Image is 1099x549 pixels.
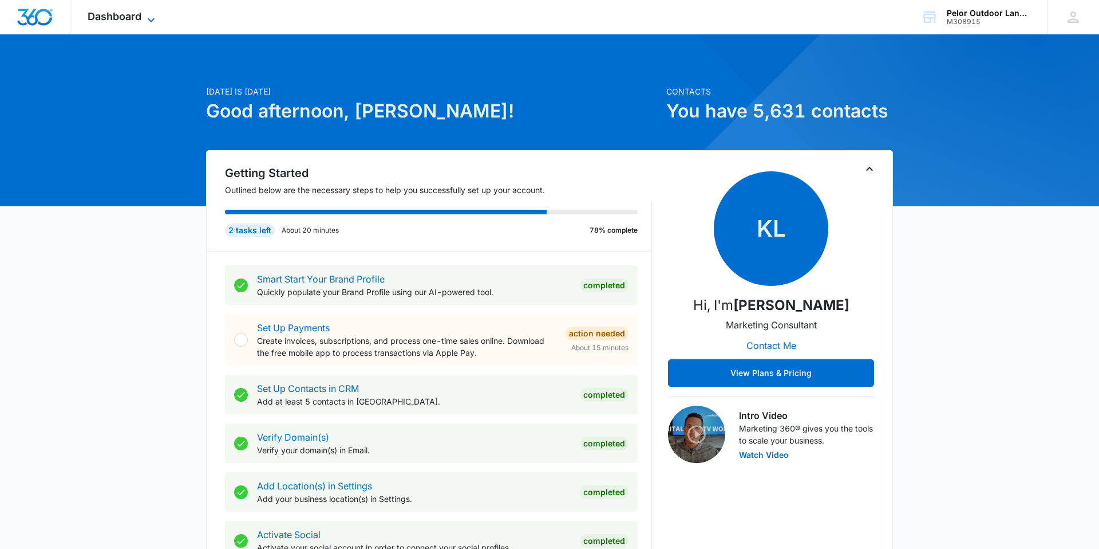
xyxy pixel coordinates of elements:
div: Completed [580,485,628,499]
p: About 20 minutes [282,225,339,236]
span: About 15 minutes [571,343,628,353]
p: Add at least 5 contacts in [GEOGRAPHIC_DATA]. [257,395,571,407]
a: Set Up Payments [257,322,330,334]
div: Completed [580,437,628,450]
button: Toggle Collapse [863,162,876,176]
p: Hi, I'm [693,295,849,316]
h1: Good afternoon, [PERSON_NAME]! [206,97,659,125]
div: 2 tasks left [225,223,275,237]
img: Intro Video [668,406,725,463]
p: Create invoices, subscriptions, and process one-time sales online. Download the free mobile app t... [257,335,556,359]
button: Watch Video [739,451,789,459]
div: Action Needed [566,327,628,340]
div: account id [947,18,1030,26]
span: KL [714,171,828,286]
h1: You have 5,631 contacts [666,97,893,125]
p: Marketing 360® gives you the tools to scale your business. [739,422,874,446]
p: [DATE] is [DATE] [206,85,659,97]
p: Marketing Consultant [726,318,817,332]
div: Completed [580,279,628,292]
a: Add Location(s) in Settings [257,480,372,492]
button: View Plans & Pricing [668,359,874,387]
a: Smart Start Your Brand Profile [257,273,385,285]
h3: Intro Video [739,409,874,422]
strong: [PERSON_NAME] [733,297,849,313]
p: Verify your domain(s) in Email. [257,444,571,456]
div: Completed [580,534,628,548]
button: Contact Me [735,332,808,359]
p: 78% complete [590,225,638,236]
a: Verify Domain(s) [257,432,329,443]
span: Dashboard [88,10,141,22]
p: Add your business location(s) in Settings. [257,493,571,505]
h2: Getting Started [225,164,652,182]
div: Completed [580,388,628,402]
p: Contacts [666,85,893,97]
div: account name [947,9,1030,18]
p: Quickly populate your Brand Profile using our AI-powered tool. [257,286,571,298]
a: Activate Social [257,529,321,540]
a: Set Up Contacts in CRM [257,383,359,394]
p: Outlined below are the necessary steps to help you successfully set up your account. [225,184,652,196]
